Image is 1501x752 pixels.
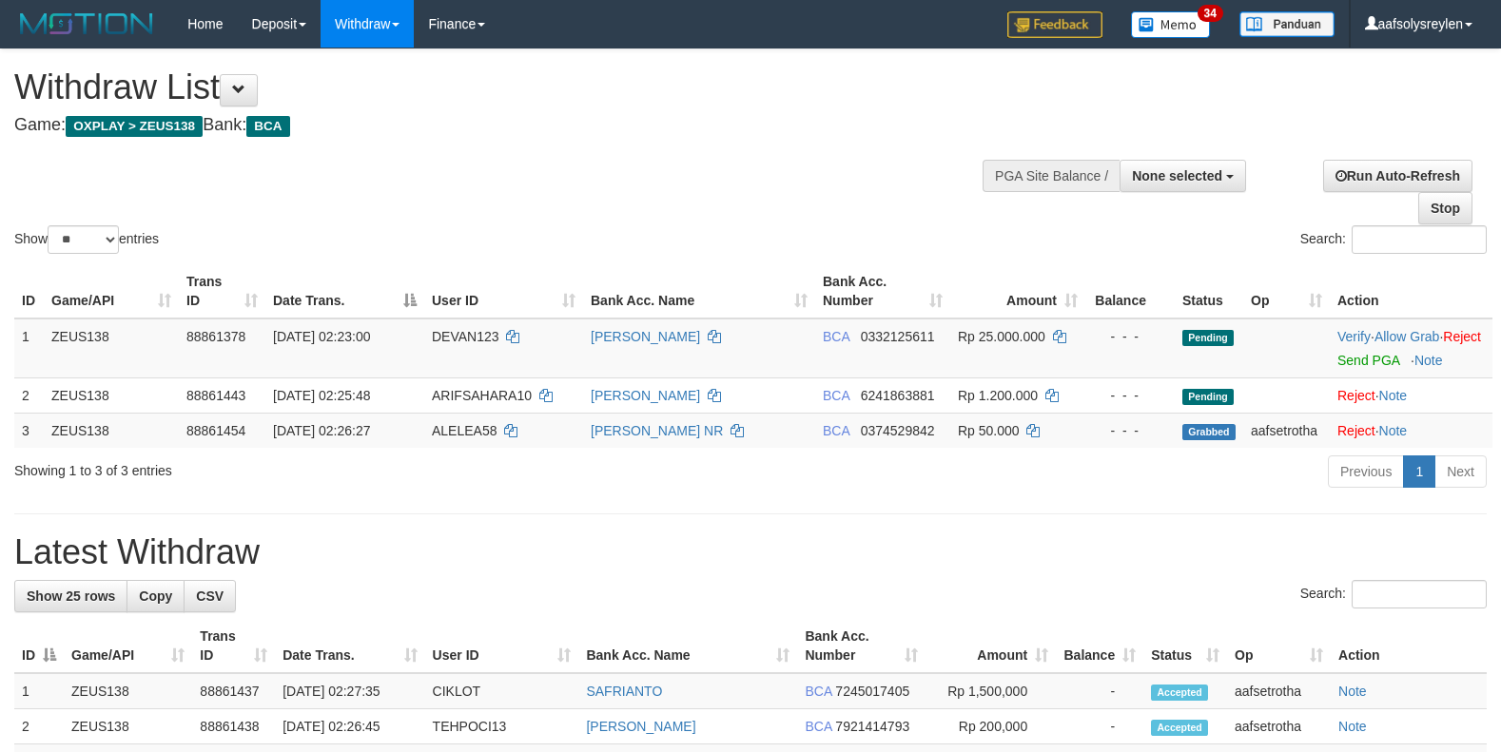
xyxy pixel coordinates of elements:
td: ZEUS138 [44,413,179,448]
div: Showing 1 to 3 of 3 entries [14,453,612,480]
img: panduan.png [1239,11,1335,37]
span: [DATE] 02:23:00 [273,329,370,344]
td: aafsetrotha [1243,413,1330,448]
span: Copy 6241863881 to clipboard [861,388,935,403]
td: aafsetrotha [1227,673,1331,709]
select: Showentries [48,225,119,254]
span: 88861454 [186,423,245,438]
div: - - - [1093,327,1167,346]
td: [DATE] 02:27:35 [275,673,424,709]
td: Rp 1,500,000 [926,673,1057,709]
td: ZEUS138 [44,318,179,378]
a: Note [1338,719,1367,734]
th: Bank Acc. Number: activate to sort column ascending [815,264,950,318]
span: BCA [823,423,849,438]
span: Copy 0332125611 to clipboard [861,329,935,344]
td: TEHPOCI13 [425,709,579,744]
span: CSV [196,588,224,604]
input: Search: [1352,225,1487,254]
span: OXPLAY > ZEUS138 [66,116,203,137]
td: 2 [14,709,64,744]
span: Pending [1182,330,1234,346]
a: Reject [1443,329,1481,344]
a: Show 25 rows [14,580,127,612]
th: ID [14,264,44,318]
th: User ID: activate to sort column ascending [425,619,579,673]
th: ID: activate to sort column descending [14,619,64,673]
a: Note [1414,353,1443,368]
h1: Latest Withdraw [14,533,1487,571]
td: · [1330,377,1492,413]
td: · · [1330,318,1492,378]
th: Amount: activate to sort column ascending [950,264,1085,318]
span: Show 25 rows [27,588,115,604]
label: Search: [1300,225,1487,254]
a: Note [1379,423,1408,438]
span: Accepted [1151,685,1208,701]
span: Accepted [1151,720,1208,736]
span: Grabbed [1182,424,1236,440]
th: Balance: activate to sort column ascending [1056,619,1143,673]
th: Date Trans.: activate to sort column descending [265,264,424,318]
td: - [1056,673,1143,709]
th: Game/API: activate to sort column ascending [64,619,192,673]
a: Copy [127,580,185,612]
th: Balance [1085,264,1175,318]
td: · [1330,413,1492,448]
span: 88861443 [186,388,245,403]
a: Previous [1328,455,1404,488]
h4: Game: Bank: [14,116,982,135]
span: Rp 50.000 [958,423,1020,438]
th: Status: activate to sort column ascending [1143,619,1227,673]
td: aafsetrotha [1227,709,1331,744]
a: [PERSON_NAME] [586,719,695,734]
button: None selected [1120,160,1246,192]
td: ZEUS138 [64,673,192,709]
a: Send PGA [1337,353,1399,368]
span: BCA [246,116,289,137]
img: Button%20Memo.svg [1131,11,1211,38]
span: BCA [805,719,831,734]
th: Game/API: activate to sort column ascending [44,264,179,318]
a: SAFRIANTO [586,684,662,699]
span: Copy 7245017405 to clipboard [835,684,909,699]
span: 34 [1198,5,1223,22]
label: Search: [1300,580,1487,608]
th: Trans ID: activate to sort column ascending [192,619,275,673]
label: Show entries [14,225,159,254]
th: User ID: activate to sort column ascending [424,264,583,318]
th: Bank Acc. Number: activate to sort column ascending [797,619,925,673]
th: Amount: activate to sort column ascending [926,619,1057,673]
th: Trans ID: activate to sort column ascending [179,264,265,318]
a: [PERSON_NAME] [591,388,700,403]
td: 2 [14,377,44,413]
span: [DATE] 02:26:27 [273,423,370,438]
td: 1 [14,318,44,378]
a: Verify [1337,329,1371,344]
span: BCA [823,329,849,344]
td: 1 [14,673,64,709]
th: Status [1175,264,1243,318]
input: Search: [1352,580,1487,608]
a: Reject [1337,388,1375,403]
a: Run Auto-Refresh [1323,160,1472,192]
span: · [1374,329,1443,344]
span: None selected [1132,168,1222,183]
th: Bank Acc. Name: activate to sort column ascending [583,264,815,318]
span: Pending [1182,389,1234,405]
span: Copy 0374529842 to clipboard [861,423,935,438]
td: ZEUS138 [44,377,179,413]
span: ALELEA58 [432,423,497,438]
th: Action [1330,264,1492,318]
th: Op: activate to sort column ascending [1243,264,1330,318]
span: BCA [823,388,849,403]
h1: Withdraw List [14,68,982,106]
td: 88861438 [192,709,275,744]
div: - - - [1093,421,1167,440]
td: ZEUS138 [64,709,192,744]
span: Copy 7921414793 to clipboard [835,719,909,734]
img: Feedback.jpg [1007,11,1102,38]
span: 88861378 [186,329,245,344]
a: Note [1338,684,1367,699]
th: Date Trans.: activate to sort column ascending [275,619,424,673]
